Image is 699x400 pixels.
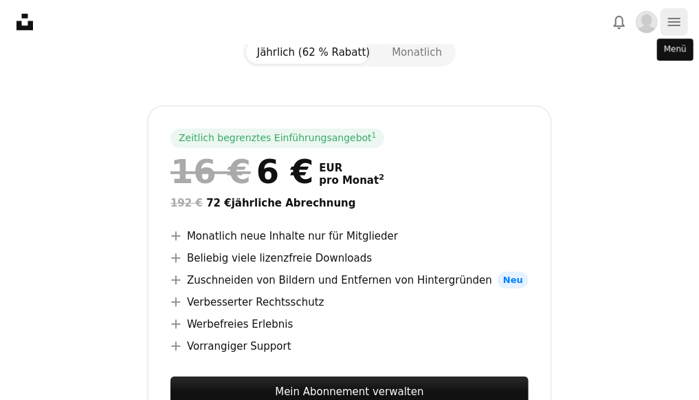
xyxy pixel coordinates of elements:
[246,41,381,64] button: Jährlich (62 % Rabatt)
[369,131,379,145] a: 1
[376,174,387,187] a: 2
[170,154,251,189] span: 16 €
[170,197,203,209] span: 192 €
[170,316,529,333] li: Werbefreies Erlebnis
[170,129,384,148] div: Zeitlich begrenztes Einführungsangebot
[498,272,529,288] span: Neu
[16,14,33,30] a: Startseite — Unsplash
[661,8,688,36] button: Menü
[170,272,529,288] li: Zuschneiden von Bildern und Entfernen von Hintergründen
[170,250,529,266] li: Beliebig viele lizenzfreie Downloads
[319,162,384,174] span: EUR
[372,131,377,139] sup: 1
[381,41,453,64] button: Monatlich
[170,154,313,189] div: 6 €
[170,195,529,211] div: 72 € jährliche Abrechnung
[633,8,661,36] button: Profil
[170,338,529,355] li: Vorrangiger Support
[170,294,529,310] li: Verbesserter Rechtsschutz
[636,11,658,33] img: Avatar von Benutzer Barbara Waldvogel
[170,228,529,244] li: Monatlich neue Inhalte nur für Mitglieder
[319,174,384,187] span: pro Monat
[606,8,633,36] button: Benachrichtigungen
[379,173,384,182] sup: 2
